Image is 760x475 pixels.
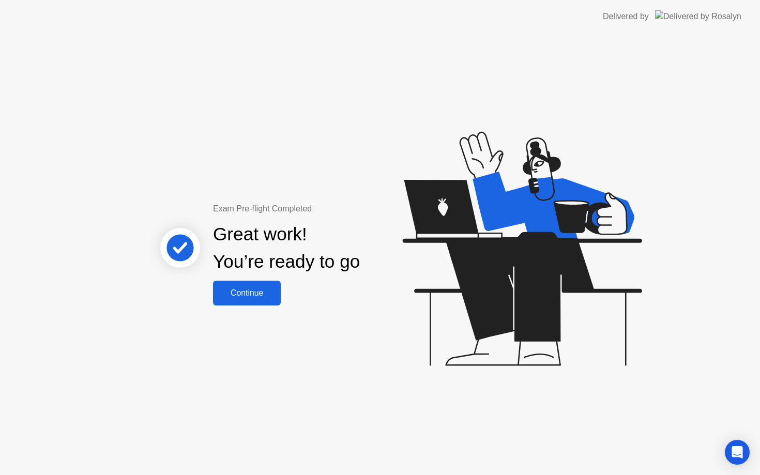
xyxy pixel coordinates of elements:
[213,221,360,275] div: Great work! You’re ready to go
[655,10,741,22] img: Delivered by Rosalyn
[725,440,750,465] div: Open Intercom Messenger
[213,281,281,305] button: Continue
[603,10,649,23] div: Delivered by
[213,203,427,215] div: Exam Pre-flight Completed
[216,288,278,298] div: Continue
